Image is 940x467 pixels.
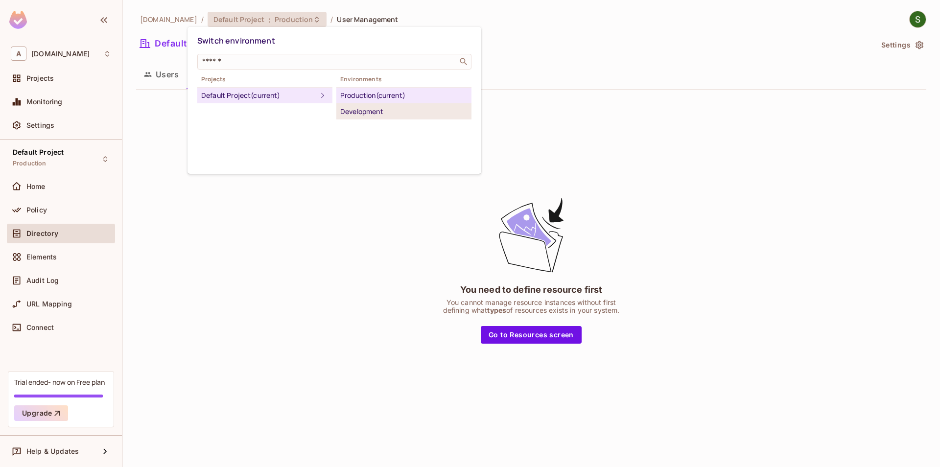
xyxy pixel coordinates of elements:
[340,90,468,101] div: Production (current)
[197,75,332,83] span: Projects
[336,75,471,83] span: Environments
[201,90,317,101] div: Default Project (current)
[340,106,468,117] div: Development
[197,35,275,46] span: Switch environment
